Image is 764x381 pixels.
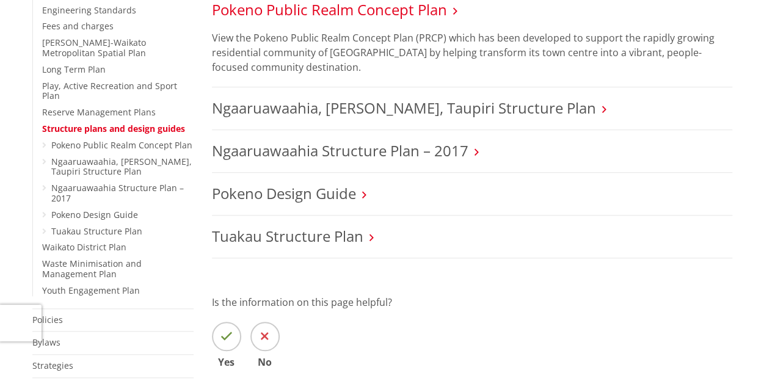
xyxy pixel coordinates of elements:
[51,225,142,237] a: Tuakau Structure Plan
[42,106,156,118] a: Reserve Management Plans
[212,183,356,203] a: Pokeno Design Guide
[42,285,140,296] a: Youth Engagement Plan
[212,226,363,246] a: Tuakau Structure Plan
[212,98,596,118] a: Ngaaruawaahia, [PERSON_NAME], Taupiri Structure Plan
[32,336,60,348] a: Bylaws
[42,241,126,253] a: Waikato District Plan
[212,140,468,161] a: Ngaaruawaahia Structure Plan – 2017
[42,20,114,32] a: Fees and charges
[42,4,136,16] a: Engineering Standards
[212,357,241,367] span: Yes
[32,360,73,371] a: Strategies
[250,357,280,367] span: No
[42,258,142,280] a: Waste Minimisation and Management Plan
[42,37,146,59] a: [PERSON_NAME]-Waikato Metropolitan Spatial Plan
[42,64,106,75] a: Long Term Plan
[51,156,192,178] a: Ngaaruawaahia, [PERSON_NAME], Taupiri Structure Plan
[51,209,138,220] a: Pokeno Design Guide
[51,182,184,204] a: Ngaaruawaahia Structure Plan – 2017
[42,80,177,102] a: Play, Active Recreation and Sport Plan
[212,31,732,74] p: View the Pokeno Public Realm Concept Plan (PRCP) which has been developed to support the rapidly ...
[212,295,732,310] p: Is the information on this page helpful?
[51,139,192,151] a: Pokeno Public Realm Concept Plan
[42,123,185,134] a: Structure plans and design guides
[32,314,63,325] a: Policies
